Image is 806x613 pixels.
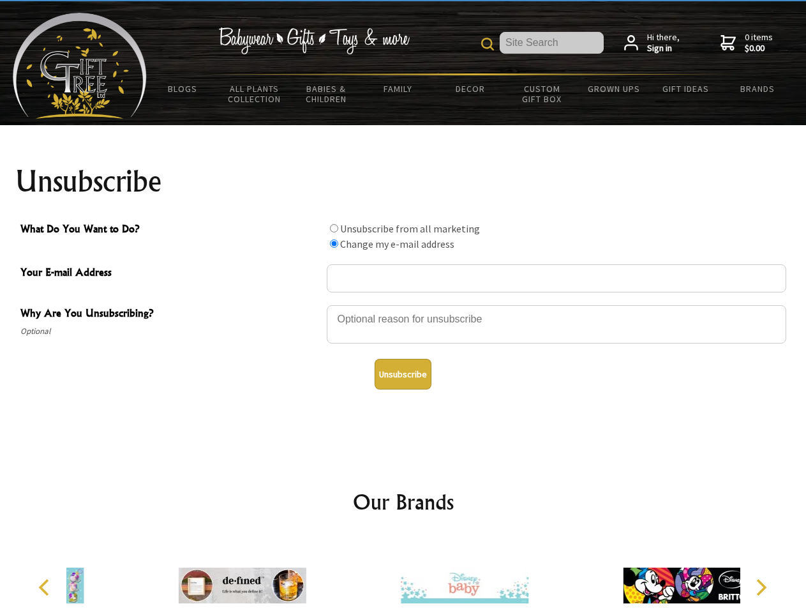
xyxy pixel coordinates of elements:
span: Optional [20,324,320,339]
img: product search [481,38,494,50]
span: Why Are You Unsubscribing? [20,305,320,324]
a: Gift Ideas [650,75,722,102]
input: What Do You Want to Do? [330,239,338,248]
a: Grown Ups [578,75,650,102]
input: What Do You Want to Do? [330,224,338,232]
img: Babywear - Gifts - Toys & more [218,27,410,54]
a: Decor [434,75,506,102]
h2: Our Brands [26,487,781,517]
a: Family [362,75,435,102]
span: Hi there, [647,32,680,54]
img: Babyware - Gifts - Toys and more... [13,13,147,119]
a: Custom Gift Box [506,75,578,112]
input: Your E-mail Address [327,264,786,292]
button: Previous [32,573,60,602]
button: Unsubscribe [375,359,431,390]
label: Unsubscribe from all marketing [340,222,480,235]
button: Next [747,573,775,602]
span: 0 items [745,31,773,54]
textarea: Why Are You Unsubscribing? [327,305,786,344]
span: What Do You Want to Do? [20,221,320,239]
a: All Plants Collection [219,75,291,112]
span: Your E-mail Address [20,264,320,283]
strong: Sign in [647,43,680,54]
a: Brands [722,75,794,102]
a: Babies & Children [290,75,362,112]
strong: $0.00 [745,43,773,54]
h1: Unsubscribe [15,166,791,197]
a: Hi there,Sign in [624,32,680,54]
a: BLOGS [147,75,219,102]
label: Change my e-mail address [340,238,454,250]
input: Site Search [500,32,604,54]
a: 0 items$0.00 [720,32,773,54]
